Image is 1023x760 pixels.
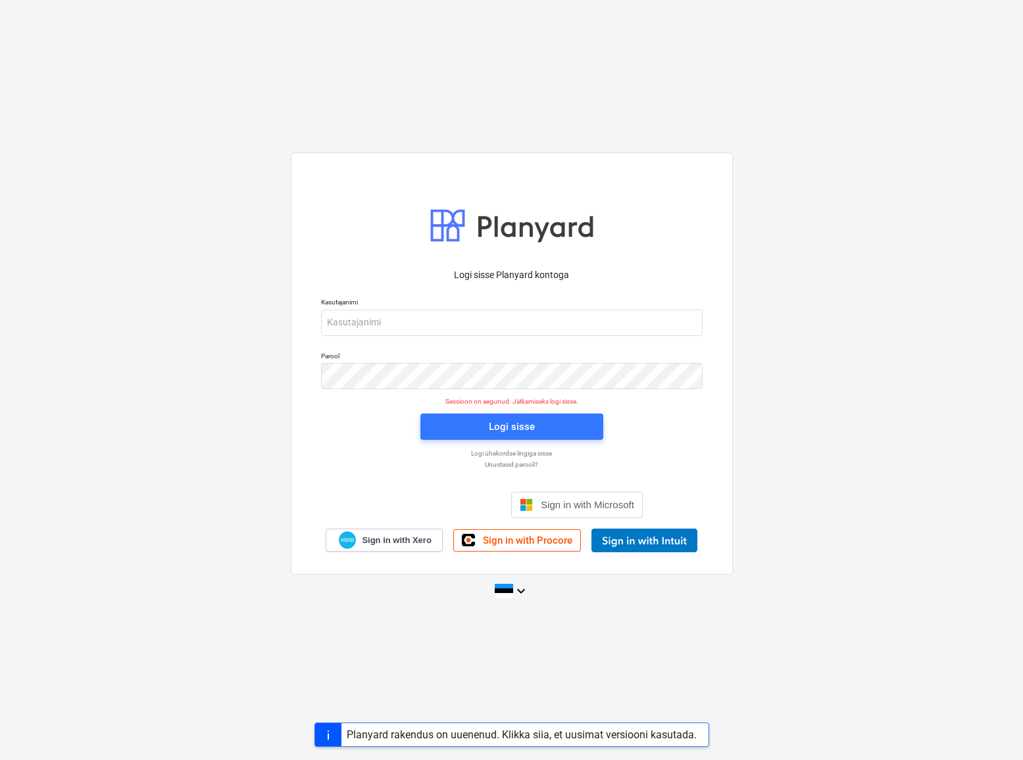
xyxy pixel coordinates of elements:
span: Sign in with Xero [362,534,431,546]
i: keyboard_arrow_down [513,583,529,599]
a: Sign in with Xero [326,529,443,552]
span: Sign in with Microsoft [541,499,634,510]
a: Unustasid parooli? [314,460,709,469]
p: Parool [321,352,703,363]
a: Sign in with Procore [453,529,581,552]
input: Kasutajanimi [321,310,703,336]
div: Planyard rakendus on uuenenud. Klikka siia, et uusimat versiooni kasutada. [347,728,697,741]
iframe: Sign in with Google Button [374,490,507,519]
p: Logi sisse Planyard kontoga [321,268,703,282]
button: Logi sisse [420,414,603,440]
p: Sessioon on aegunud. Jätkamiseks logi sisse. [313,397,711,406]
img: Microsoft logo [520,498,533,511]
a: Logi ühekordse lingiga sisse [314,449,709,458]
div: Logi sisse [489,418,535,435]
span: Sign in with Procore [483,534,572,546]
img: Xero logo [339,531,356,549]
p: Kasutajanimi [321,298,703,309]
